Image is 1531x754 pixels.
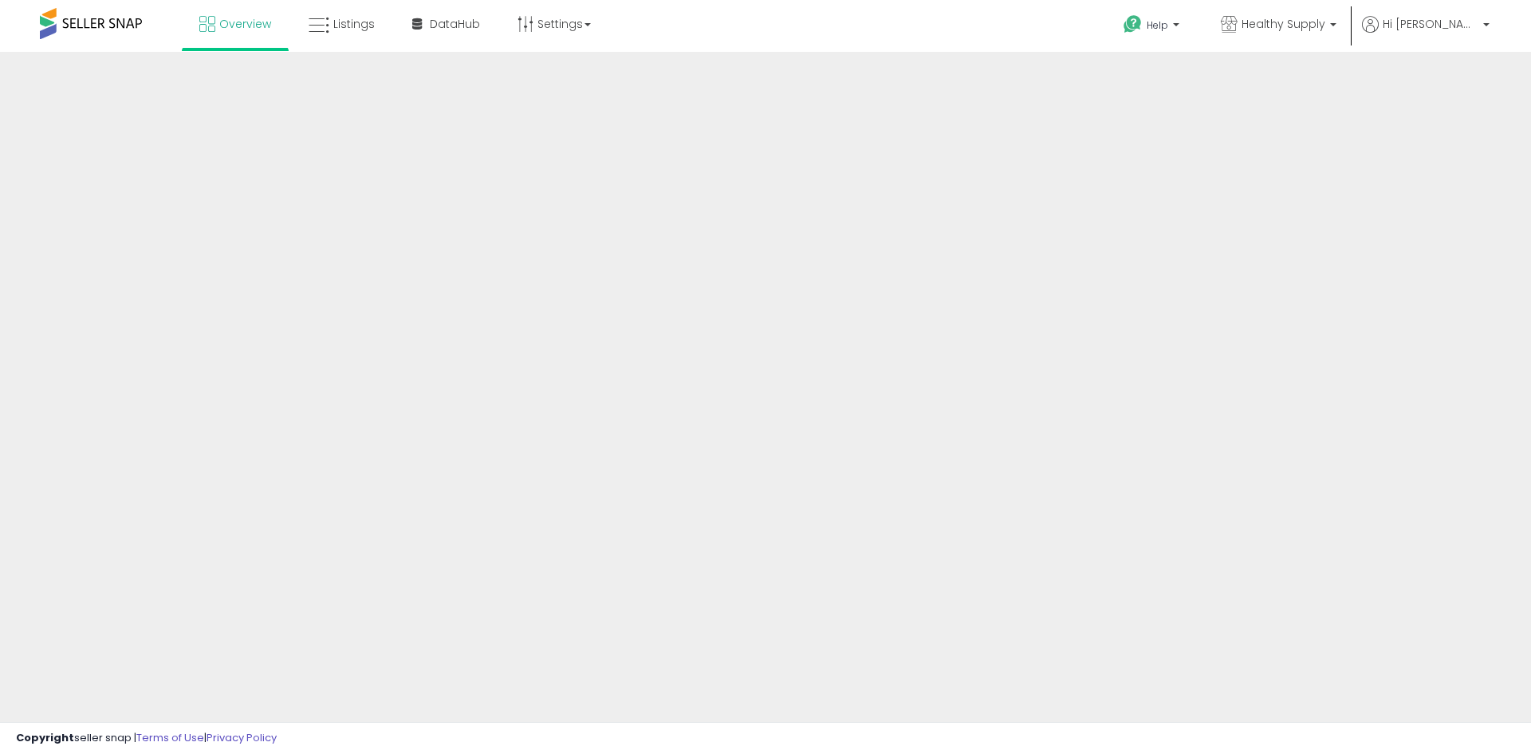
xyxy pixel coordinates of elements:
span: Listings [333,16,375,32]
span: DataHub [430,16,480,32]
a: Hi [PERSON_NAME] [1362,16,1490,52]
span: Healthy Supply [1242,16,1325,32]
span: Hi [PERSON_NAME] [1383,16,1478,32]
span: Overview [219,16,271,32]
i: Get Help [1123,14,1143,34]
span: Help [1147,18,1168,32]
a: Help [1111,2,1195,52]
